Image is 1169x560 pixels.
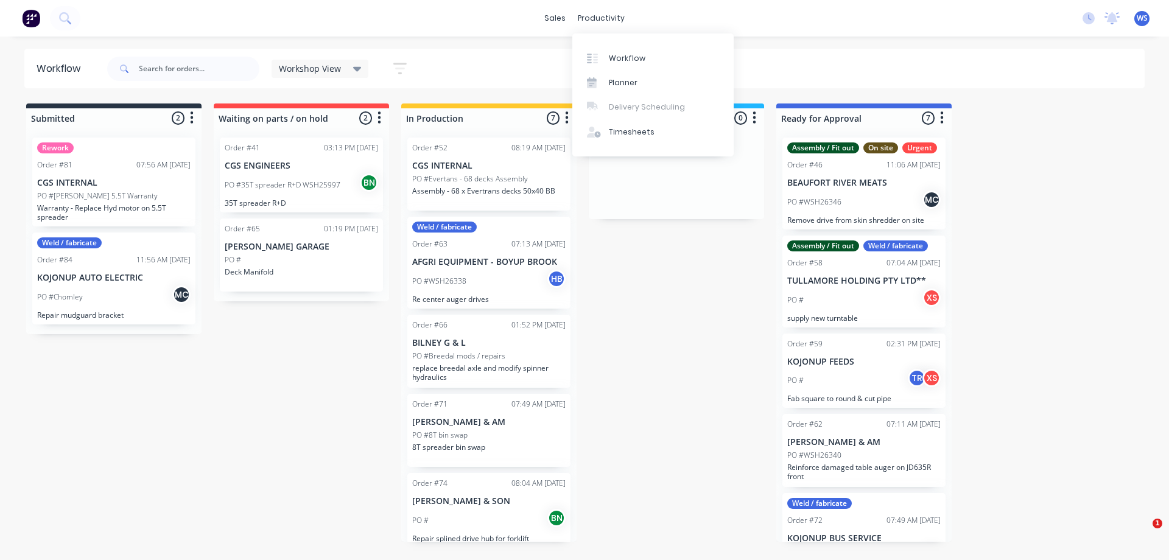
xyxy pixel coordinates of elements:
[412,276,466,287] p: PO #WSH26338
[1137,13,1148,24] span: WS
[412,239,448,250] div: Order #63
[22,9,40,27] img: Factory
[609,77,637,88] div: Planner
[787,313,941,323] p: supply new turntable
[609,53,645,64] div: Workflow
[412,515,429,526] p: PO #
[787,394,941,403] p: Fab square to round & cut pipe
[412,257,566,267] p: AFGRI EQUIPMENT - BOYUP BROOK
[37,273,191,283] p: KOJONUP AUTO ELECTRIC
[136,254,191,265] div: 11:56 AM [DATE]
[220,138,383,212] div: Order #4103:13 PM [DATE]CGS ENGINEERSPO #35T spreader R+D WSH25997BN35T spreader R+D
[37,191,158,201] p: PO #[PERSON_NAME] 5.5T Warranty
[412,443,566,452] p: 8T spreader bin swap
[547,509,566,527] div: BN
[511,320,566,331] div: 01:52 PM [DATE]
[787,178,941,188] p: BEAUFORT RIVER MEATS
[412,351,505,362] p: PO #Breedal mods / repairs
[886,159,941,170] div: 11:06 AM [DATE]
[37,142,74,153] div: Rework
[412,496,566,506] p: [PERSON_NAME] & SON
[787,515,823,526] div: Order #72
[37,310,191,320] p: Repair mudguard bracket
[787,215,941,225] p: Remove drive from skin shredder on site
[787,357,941,367] p: KOJONUP FEEDS
[922,369,941,387] div: XS
[412,534,566,543] p: Repair splined drive hub for forklift
[547,270,566,288] div: HB
[324,223,378,234] div: 01:19 PM [DATE]
[412,161,566,171] p: CGS INTERNAL
[572,46,734,70] a: Workflow
[225,254,241,265] p: PO #
[886,338,941,349] div: 02:31 PM [DATE]
[407,217,570,309] div: Weld / fabricateOrder #6307:13 AM [DATE]AFGRI EQUIPMENT - BOYUP BROOKPO #WSH26338HBRe center auge...
[279,62,341,75] span: Workshop View
[1128,519,1157,548] iframe: Intercom live chat
[139,57,259,81] input: Search for orders...
[225,198,378,208] p: 35T spreader R+D
[37,159,72,170] div: Order #81
[225,223,260,234] div: Order #65
[407,473,570,548] div: Order #7408:04 AM [DATE][PERSON_NAME] & SONPO #BNRepair splined drive hub for forklift
[863,240,928,251] div: Weld / fabricate
[511,478,566,489] div: 08:04 AM [DATE]
[782,334,946,408] div: Order #5902:31 PM [DATE]KOJONUP FEEDSPO #TRXSFab square to round & cut pipe
[511,142,566,153] div: 08:19 AM [DATE]
[32,233,195,324] div: Weld / fabricateOrder #8411:56 AM [DATE]KOJONUP AUTO ELECTRICPO #ChomleyMCRepair mudguard bracket
[412,142,448,153] div: Order #52
[412,363,566,382] p: replace breedal axle and modify spinner hydraulics
[225,161,378,171] p: CGS ENGINEERS
[412,320,448,331] div: Order #66
[225,267,378,276] p: Deck Manifold
[136,159,191,170] div: 07:56 AM [DATE]
[572,9,631,27] div: productivity
[324,142,378,153] div: 03:13 PM [DATE]
[787,240,859,251] div: Assembly / Fit out
[782,138,946,229] div: Assembly / Fit outOn siteUrgentOrder #4611:06 AM [DATE]BEAUFORT RIVER MEATSPO #WSH26346MCRemove d...
[902,142,937,153] div: Urgent
[787,375,804,386] p: PO #
[787,463,941,481] p: Reinforce damaged table auger on JD635R front
[225,242,378,252] p: [PERSON_NAME] GARAGE
[412,417,566,427] p: [PERSON_NAME] & AM
[220,219,383,292] div: Order #6501:19 PM [DATE][PERSON_NAME] GARAGEPO #Deck Manifold
[37,292,83,303] p: PO #Chomley
[412,430,468,441] p: PO #8T bin swap
[787,450,841,461] p: PO #WSH26340
[37,178,191,188] p: CGS INTERNAL
[511,239,566,250] div: 07:13 AM [DATE]
[782,236,946,327] div: Assembly / Fit outWeld / fabricateOrder #5807:04 AM [DATE]TULLAMORE HOLDING PTY LTD**PO #XSsupply...
[863,142,898,153] div: On site
[37,254,72,265] div: Order #84
[886,257,941,268] div: 07:04 AM [DATE]
[407,394,570,467] div: Order #7107:49 AM [DATE][PERSON_NAME] & AMPO #8T bin swap8T spreader bin swap
[1153,519,1162,528] span: 1
[787,533,941,544] p: KOJONUP BUS SERVICE
[886,419,941,430] div: 07:11 AM [DATE]
[412,186,566,195] p: Assembly - 68 x Evertrans decks 50x40 BB
[787,295,804,306] p: PO #
[787,437,941,447] p: [PERSON_NAME] & AM
[787,142,859,153] div: Assembly / Fit out
[922,289,941,307] div: XS
[787,197,841,208] p: PO #WSH26346
[412,338,566,348] p: BILNEY G & L
[787,419,823,430] div: Order #62
[787,257,823,268] div: Order #58
[407,315,570,388] div: Order #6601:52 PM [DATE]BILNEY G & LPO #Breedal mods / repairsreplace breedal axle and modify spi...
[886,515,941,526] div: 07:49 AM [DATE]
[787,276,941,286] p: TULLAMORE HOLDING PTY LTD**
[37,61,86,76] div: Workflow
[412,478,448,489] div: Order #74
[412,295,566,304] p: Re center auger drives
[225,180,340,191] p: PO #35T spreader R+D WSH25997
[782,414,946,487] div: Order #6207:11 AM [DATE][PERSON_NAME] & AMPO #WSH26340Reinforce damaged table auger on JD635R front
[787,338,823,349] div: Order #59
[37,203,191,222] p: Warranty - Replace Hyd motor on 5.5T spreader
[225,142,260,153] div: Order #41
[609,127,655,138] div: Timesheets
[412,222,477,233] div: Weld / fabricate
[360,173,378,192] div: BN
[572,120,734,144] a: Timesheets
